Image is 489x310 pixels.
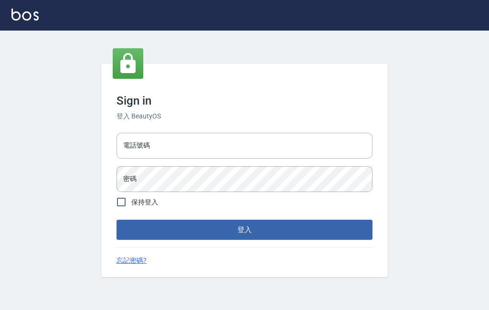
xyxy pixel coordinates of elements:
img: Logo [11,9,39,21]
a: 忘記密碼? [117,256,147,266]
h3: Sign in [117,94,372,107]
span: 保持登入 [131,197,158,207]
h6: 登入 BeautyOS [117,111,372,121]
button: 登入 [117,220,372,240]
